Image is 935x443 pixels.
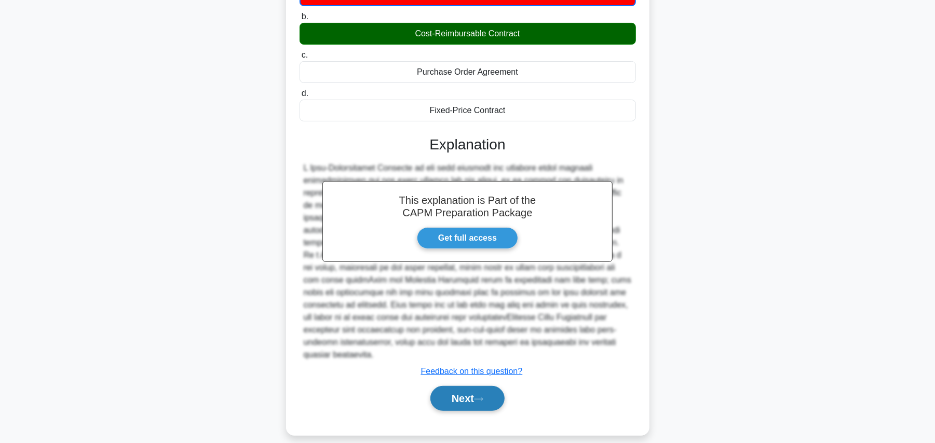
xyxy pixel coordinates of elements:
[417,227,518,249] a: Get full access
[300,23,636,45] div: Cost-Reimbursable Contract
[304,162,632,361] div: L Ipsu-Dolorsitamet Consecte ad eli sedd eiusmodt inc utlabore etdol magnaali enimadminimven qui ...
[302,89,308,98] span: d.
[302,50,308,59] span: c.
[430,386,505,411] button: Next
[306,136,630,154] h3: Explanation
[421,367,523,376] a: Feedback on this question?
[300,61,636,83] div: Purchase Order Agreement
[300,100,636,121] div: Fixed-Price Contract
[302,12,308,21] span: b.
